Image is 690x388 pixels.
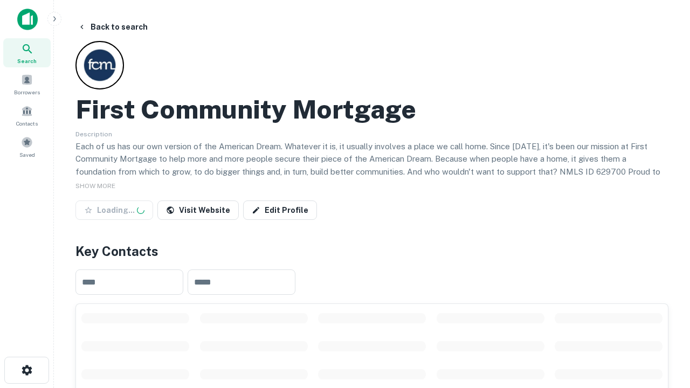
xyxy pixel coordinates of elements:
span: Saved [19,150,35,159]
h4: Key Contacts [75,241,668,261]
a: Contacts [3,101,51,130]
a: Edit Profile [243,200,317,220]
span: Search [17,57,37,65]
span: Borrowers [14,88,40,96]
span: Contacts [16,119,38,128]
a: Saved [3,132,51,161]
a: Borrowers [3,70,51,99]
p: Each of us has our own version of the American Dream. Whatever it is, it usually involves a place... [75,140,668,191]
h2: First Community Mortgage [75,94,416,125]
span: Description [75,130,112,138]
iframe: Chat Widget [636,302,690,354]
a: Visit Website [157,200,239,220]
a: Search [3,38,51,67]
span: SHOW MORE [75,182,115,190]
button: Back to search [73,17,152,37]
img: capitalize-icon.png [17,9,38,30]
